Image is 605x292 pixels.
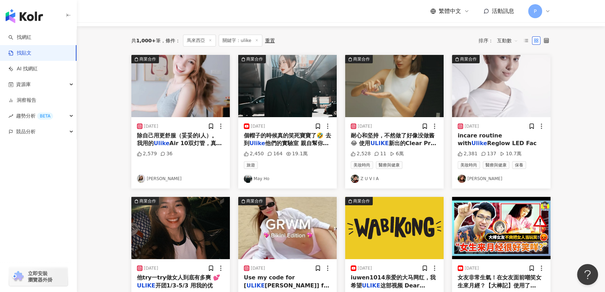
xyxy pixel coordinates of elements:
div: post-image商業合作 [238,55,337,117]
a: 找貼文 [8,50,31,57]
mark: Ulike [154,140,169,147]
div: 19.1萬 [286,150,308,157]
div: 商業合作 [246,56,263,63]
span: 他try一try做女人到底有多爽 💕 [137,274,220,281]
span: 1,000+ [136,38,156,43]
a: KOL Avatar[PERSON_NAME] [458,175,545,183]
div: [DATE] [251,123,265,129]
div: 2,381 [458,150,478,157]
img: post-image [131,55,230,117]
span: 條件 ： [161,38,180,43]
span: incare routine with [458,132,502,147]
div: 164 [267,150,283,157]
span: 趨勢分析 [16,108,53,124]
span: 旅遊 [244,161,258,169]
div: post-image商業合作 [452,55,551,117]
span: 耐心和坚持，不然做了好像没做酱😂 使用 [351,132,435,147]
img: post-image [345,55,444,117]
div: [DATE] [465,265,479,271]
img: post-image [131,197,230,259]
img: post-image [238,197,337,259]
img: post-image [345,197,444,259]
span: 除自己用更舒服（妥妥的i人）。 我用的 [137,132,217,147]
div: 11 [374,150,386,157]
img: post-image [452,197,551,259]
span: 關鍵字：ulike [219,35,262,47]
span: Use my code for [ [244,274,295,289]
iframe: Help Scout Beacon - Open [577,264,598,285]
span: Air 10双灯管，真的是安 [137,140,222,154]
div: 排序： [479,35,522,46]
div: 共 筆 [131,38,161,43]
span: 醫療與健康 [376,161,402,169]
a: 洞察報告 [8,97,36,104]
div: 2,528 [351,150,371,157]
span: 個帽子的時候真的笑死寶寶了🤣 去到 [244,132,331,147]
span: 开团1/3-5/3 用我的优 [155,282,212,289]
span: 活動訊息 [492,8,514,14]
div: 商業合作 [353,56,370,63]
a: KOL Avatar[PERSON_NAME] [137,175,224,183]
div: 2,450 [244,150,264,157]
a: KOL AvatarZ U V I A [351,175,438,183]
span: 保養 [512,161,526,169]
div: post-image商業合作 [238,197,337,259]
div: post-image商業合作 [131,55,230,117]
span: 互動數 [497,35,518,46]
span: 他們的實驗室 親自幫你們測試 [244,140,329,154]
div: post-image商業合作 [345,55,444,117]
img: post-image [238,55,337,117]
span: 新出的Clear Pro D [351,140,436,154]
div: 商業合作 [139,198,156,205]
span: 立即安裝 瀏覽器外掛 [28,270,52,283]
div: [DATE] [251,265,265,271]
div: 36 [160,150,173,157]
mark: Ulike [249,140,265,147]
img: chrome extension [11,271,25,282]
mark: Ulike [471,140,487,147]
span: 美妝時尚 [458,161,480,169]
div: 商業合作 [460,56,477,63]
div: [DATE] [144,265,158,271]
div: [DATE] [358,265,372,271]
div: 10.7萬 [500,150,522,157]
a: search找網紅 [8,34,31,41]
div: [DATE] [465,123,479,129]
mark: ULIKE [370,140,388,147]
div: post-image商業合作 [131,197,230,259]
div: 重置 [265,38,275,43]
mark: ULIKE [137,282,155,289]
div: BETA [37,113,53,120]
a: chrome extension立即安裝 瀏覽器外掛 [9,267,68,286]
span: 競品分析 [16,124,36,140]
div: 商業合作 [139,56,156,63]
div: 商業合作 [246,198,263,205]
img: KOL Avatar [244,175,252,183]
mark: ULIKE [362,282,380,289]
span: iuwen1014亲爱的大马网红，我希望 [351,274,435,289]
img: KOL Avatar [458,175,466,183]
mark: ULIKE [246,282,264,289]
a: AI 找網紅 [8,65,38,72]
img: KOL Avatar [137,175,145,183]
span: 資源庫 [16,77,31,92]
img: logo [6,9,43,23]
div: [DATE] [358,123,372,129]
img: KOL Avatar [351,175,359,183]
div: [DATE] [144,123,158,129]
span: 馬來西亞 [183,35,216,47]
div: 137 [481,150,496,157]
span: 醫療與健康 [483,161,509,169]
div: 2,579 [137,150,157,157]
span: rise [8,114,13,119]
div: post-image商業合作 [345,197,444,259]
span: 繁體中文 [439,7,461,15]
img: post-image [452,55,551,117]
a: KOL AvatarMay Ho [244,175,331,183]
span: Reglow LED Fac [487,140,537,147]
span: 美妝時尚 [351,161,373,169]
span: 女友非常生氣！在女友面前嘲笑女生來月經？【大棒記】使用了 [458,274,541,289]
div: 商業合作 [353,198,370,205]
div: 6萬 [390,150,404,157]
